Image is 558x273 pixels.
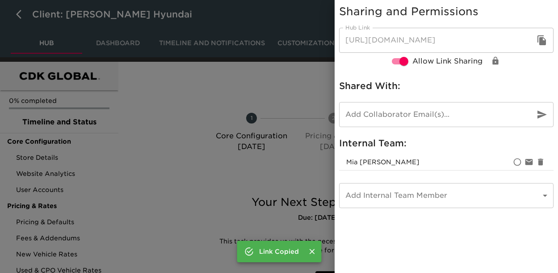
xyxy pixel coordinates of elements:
div: Link Copied [259,243,299,260]
div: Disable notifications for mia.fisher@cdk.com [523,156,535,168]
span: mia.fisher@cdk.com [346,158,420,166]
div: Change View/Edit Permissions for Link Share [490,55,501,67]
div: Set as primay account owner [512,156,523,168]
div: Remove mia.fisher@cdk.com [535,156,546,168]
button: Close [306,246,318,257]
h5: Sharing and Permissions [339,4,554,19]
h6: Internal Team: [339,136,554,150]
h6: Shared With: [339,79,554,93]
span: Allow Link Sharing [412,56,482,67]
div: ​ [339,183,554,208]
